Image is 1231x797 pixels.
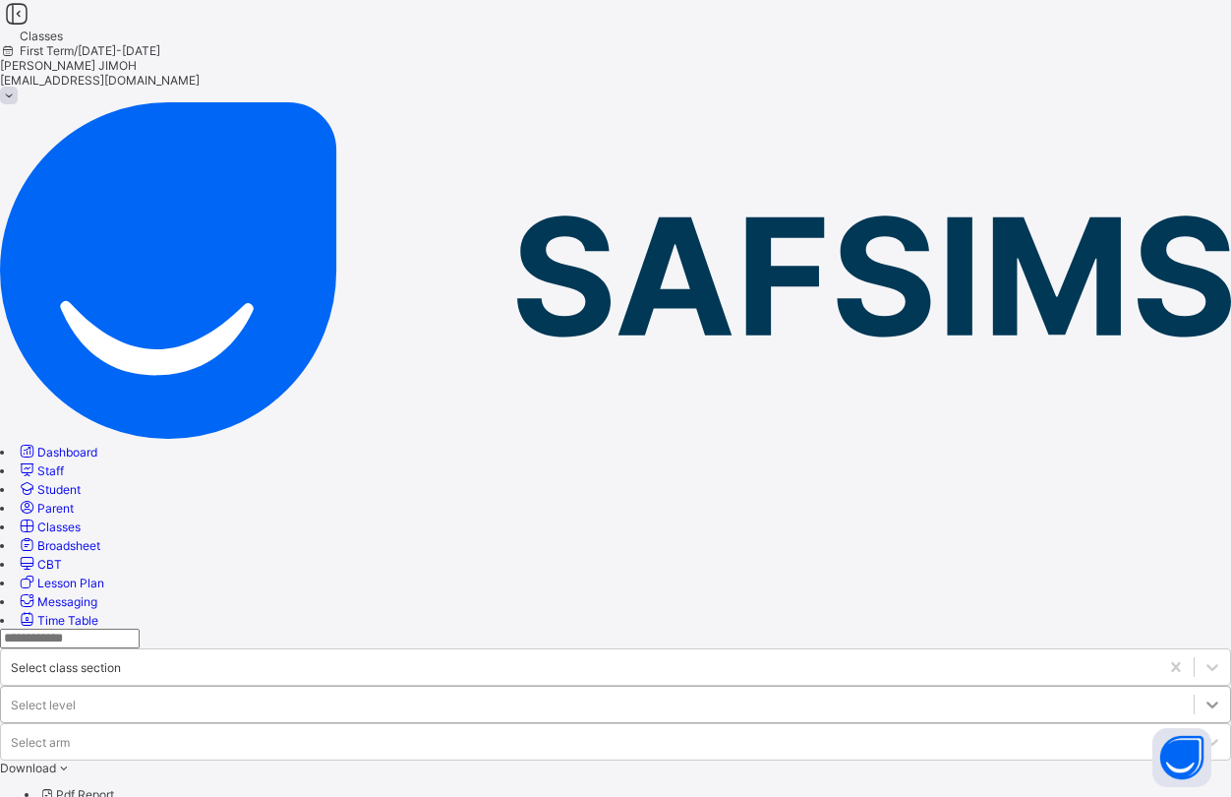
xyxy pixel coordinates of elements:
div: Select class section [11,660,121,675]
div: Select level [11,698,76,712]
a: Classes [17,520,81,534]
a: Messaging [17,594,97,609]
span: Classes [20,29,63,43]
a: Student [17,482,81,497]
span: Lesson Plan [37,576,104,590]
a: Time Table [17,613,98,628]
span: Time Table [37,613,98,628]
span: Broadsheet [37,538,100,553]
span: CBT [37,557,62,572]
div: Select arm [11,735,70,750]
span: Dashboard [37,445,97,460]
span: Messaging [37,594,97,609]
a: CBT [17,557,62,572]
a: Lesson Plan [17,576,104,590]
span: Classes [37,520,81,534]
button: Open asap [1152,728,1211,787]
a: Dashboard [17,445,97,460]
a: Broadsheet [17,538,100,553]
a: Staff [17,463,64,478]
a: Parent [17,501,74,516]
span: Parent [37,501,74,516]
span: Student [37,482,81,497]
span: Staff [37,463,64,478]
